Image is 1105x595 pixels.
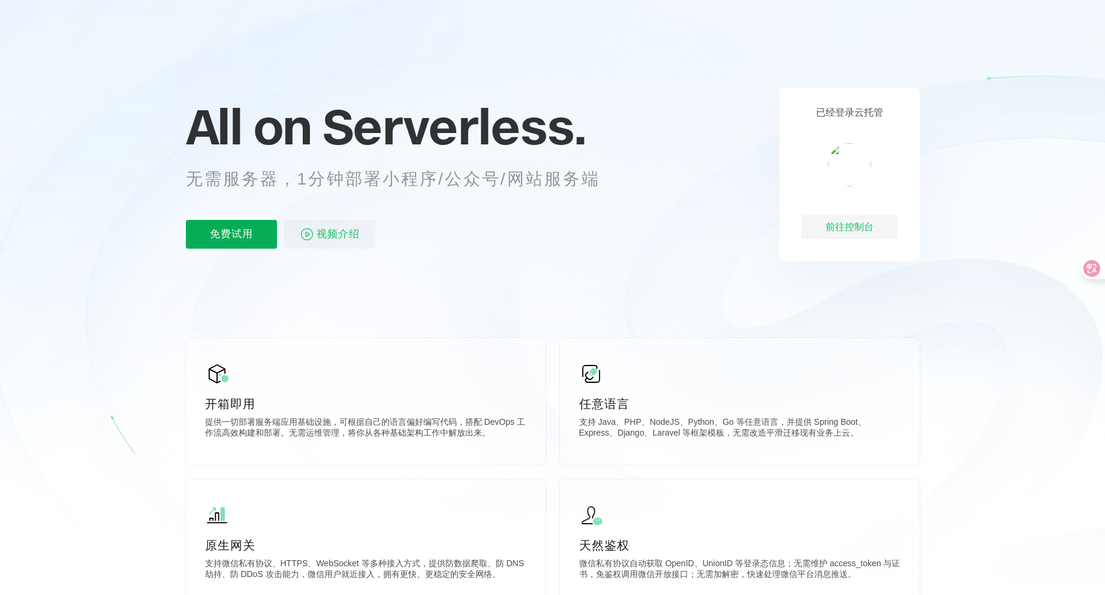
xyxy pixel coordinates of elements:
p: 支持 Java、PHP、NodeJS、Python、Go 等任意语言，并提供 Spring Boot、Express、Django、Laravel 等框架模板，无需改造平滑迁移现有业务上云。 [579,417,901,441]
p: 天然鉴权 [579,537,901,554]
img: video_play.svg [300,227,314,241]
p: 无需服务器，1分钟部署小程序/公众号/网站服务端 [186,167,622,191]
p: 已经登录云托管 [816,107,883,119]
p: 支持微信私有协议、HTTPS、WebSocket 等多种接入方式，提供防数据爬取、防 DNS 劫持、防 DDoS 攻击能力，微信用户就近接入，拥有更快、更稳定的安全网络。 [205,558,526,582]
p: 任意语言 [579,395,901,412]
div: 前往控制台 [802,215,898,239]
p: 微信私有协议自动获取 OpenID、UnionID 等登录态信息；无需维护 access_token 与证书，免鉴权调用微信开放接口；无需加解密，快速处理微信平台消息推送。 [579,558,901,582]
p: 免费试用 [186,220,277,249]
p: 原生网关 [205,537,526,554]
span: All on [186,96,311,156]
span: 视频介绍 [317,220,360,249]
p: 提供一切部署服务端应用基础设施，可根据自己的语言偏好编写代码，搭配 DevOps 工作流高效构建和部署。无需运维管理，将你从各种基础架构工作中解放出来。 [205,417,526,441]
p: 开箱即用 [205,395,526,412]
span: Serverless. [323,96,586,156]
